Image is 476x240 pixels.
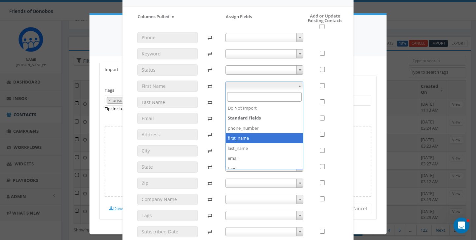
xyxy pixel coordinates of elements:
[293,14,344,29] h5: Add or Update Existing Contacts
[137,64,198,76] input: Status
[137,48,198,59] input: Keyword
[226,113,303,123] strong: Standard Fields
[137,113,198,124] input: Email
[226,113,303,173] li: Standard Fields
[137,145,198,156] input: City
[137,226,198,237] input: Subscribed Date
[226,153,303,163] li: email
[138,14,174,19] h5: Columns Pulled In
[226,133,303,143] li: first_name
[137,194,198,205] input: Company Name
[226,123,303,133] li: phone_number
[226,103,303,113] li: Do Not Import
[227,92,302,102] input: Search
[137,97,198,108] input: Last Name
[137,178,198,189] input: Zip
[137,129,198,140] input: Address
[320,24,324,29] input: Select All
[226,163,303,174] li: tags
[226,14,252,19] h5: Assign Fields
[137,32,198,43] input: Phone
[137,81,198,92] input: First Name
[226,143,303,154] li: last_name
[137,161,198,173] input: State
[137,210,198,221] input: Tags
[454,218,469,233] iframe: Intercom live chat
